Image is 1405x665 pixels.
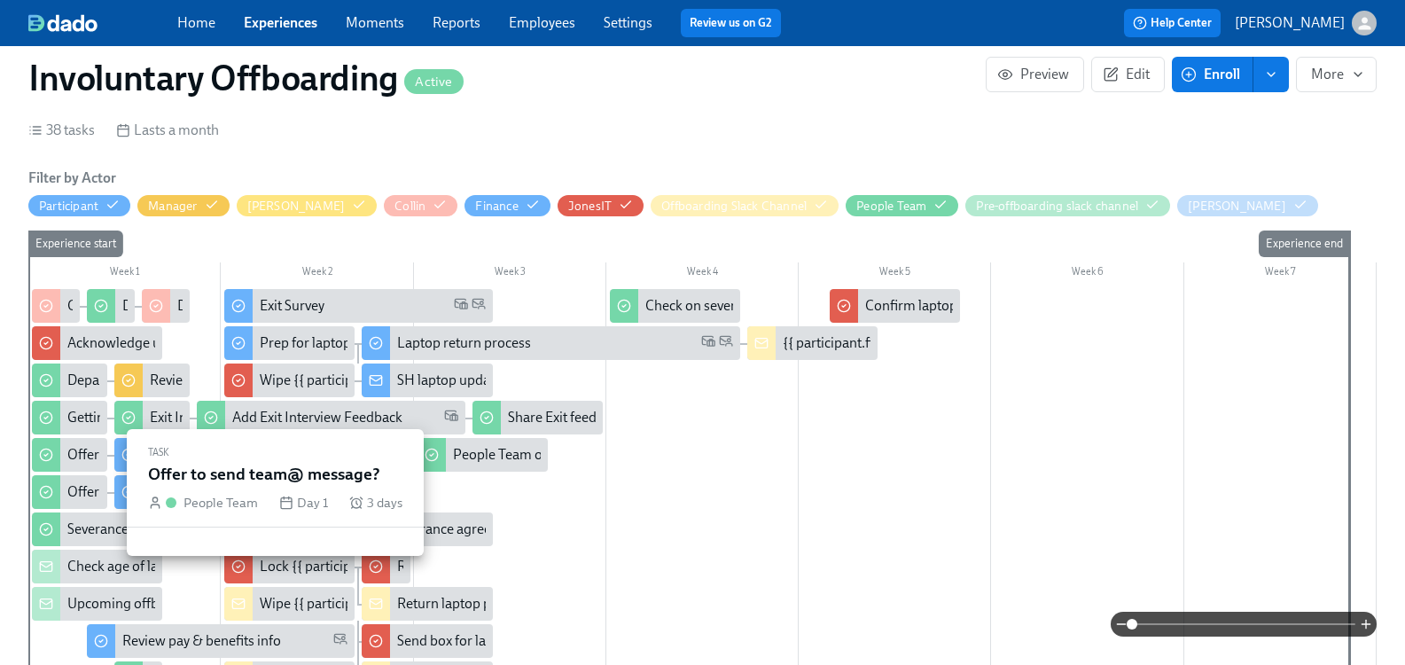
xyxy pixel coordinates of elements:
[604,14,652,31] a: Settings
[32,289,80,323] div: Check age of laptop for {{ participant.fullName }}
[32,326,162,360] div: Acknowledge upcoming offboarding for {{ participant.fullName }}
[87,624,355,658] div: Review pay & benefits info
[28,195,130,216] button: Participant
[67,557,186,576] div: Check age of laptop
[661,198,807,215] div: Hide Offboarding Slack Channel
[260,557,496,576] div: Lock {{ participant.fullName }}'s laptop
[414,262,606,286] div: Week 3
[122,631,281,651] div: Review pay & benefits info
[32,550,162,583] div: Check age of laptop
[1091,57,1165,92] button: Edit
[116,121,219,140] div: Lasts a month
[39,198,98,215] div: Hide Participant
[433,14,480,31] a: Reports
[397,631,555,651] div: Send box for laptop return
[1235,13,1345,33] p: [PERSON_NAME]
[260,594,711,614] div: Wipe {{ participant.firstName }}'s laptop on {{ participant.lastDayOfWork }}
[333,631,347,652] span: Personal Email
[362,326,740,360] div: Laptop return process
[28,262,221,286] div: Week 1
[32,587,162,621] div: Upcoming offboarding for {{ participant.fullName }}
[651,195,839,216] button: Offboarding Slack Channel
[362,364,492,397] div: SH laptop update
[28,168,116,188] h6: Filter by Actor
[28,57,464,99] h1: Involuntary Offboarding
[148,443,402,463] div: Task
[472,296,486,317] span: Personal Email
[1106,66,1150,83] span: Edit
[114,401,190,434] div: Exit Interview
[342,520,523,539] div: Prepare severance agreement
[1177,195,1318,216] button: [PERSON_NAME]
[865,296,1225,316] div: Confirm laptop was received from {{ participant.fullName }}
[67,445,157,465] div: Offer send off?
[28,231,123,257] div: Experience start
[856,198,926,215] div: Hide People Team
[224,326,355,360] div: Prep for laptop return
[197,401,464,434] div: Add Exit Interview Feedback
[397,333,531,353] div: Laptop return process
[114,364,190,397] div: Review Departure Comms Plan
[1311,66,1362,83] span: More
[67,333,465,353] div: Acknowledge upcoming offboarding for {{ participant.fullName }}
[362,587,492,621] div: Return laptop process with [PERSON_NAME] IT [PERSON_NAME]
[453,445,642,465] div: People Team offboarding steps
[846,195,958,216] button: People Team
[87,289,135,323] div: Decision on {{ participant.fullName }}'s laptop
[247,198,346,215] div: Hide Amanda Day
[799,262,991,286] div: Week 5
[475,198,518,215] div: Hide Finance
[114,438,245,472] div: Send Off Options
[719,333,733,354] span: Personal Email
[221,262,413,286] div: Week 2
[509,14,575,31] a: Employees
[783,333,1097,353] div: {{ participant.firstName }} has returned their laptop!
[418,438,548,472] div: People Team offboarding steps
[244,14,317,31] a: Experiences
[346,14,404,31] a: Moments
[444,408,458,428] span: Work Email
[464,195,550,216] button: Finance
[28,121,95,140] div: 38 tasks
[1184,66,1240,83] span: Enroll
[224,289,492,323] div: Exit Survey
[747,326,878,360] div: {{ participant.firstName }} has returned their laptop!
[1253,57,1289,92] button: enroll
[454,296,468,317] span: Work Email
[690,14,772,32] a: Review us on G2
[224,587,355,621] div: Wipe {{ participant.firstName }}'s laptop on {{ participant.lastDayOfWork }}
[1235,11,1377,35] button: [PERSON_NAME]
[404,75,463,89] span: Active
[177,14,215,31] a: Home
[150,371,339,390] div: Review Departure Comms Plan
[224,364,355,397] div: Wipe {{ participant.fullName }} laptop
[397,371,502,390] div: SH laptop update
[148,198,197,215] div: Hide Manager
[67,594,382,614] div: Upcoming offboarding for {{ participant.fullName }}
[260,296,324,316] div: Exit Survey
[606,262,799,286] div: Week 4
[67,371,210,390] div: Departure Comms Plan
[976,198,1138,215] div: Hide Pre-offboarding slack channel
[830,289,960,323] div: Confirm laptop was received from {{ participant.fullName }}
[183,493,258,512] div: People Team
[991,262,1183,286] div: Week 6
[472,401,603,434] div: Share Exit feedback with {{ manager.firstName }}
[394,198,425,215] div: Hide Collin
[508,408,802,427] div: Share Exit feedback with {{ manager.firstName }}
[362,550,410,583] div: Return laptop process with [PERSON_NAME] IT
[177,296,455,316] div: Decision on {{ participant.fullName }}'s laptop
[279,493,328,512] div: Day 1
[384,195,457,216] button: Collin
[142,289,190,323] div: Decision on {{ participant.fullName }}'s laptop
[645,296,820,316] div: Check on severance payment
[32,401,107,434] div: Getting exit feedback from {{ participant.firstName }}
[965,195,1170,216] button: Pre-offboarding slack channel
[1184,262,1377,286] div: Week 7
[67,408,386,427] div: Getting exit feedback from {{ participant.firstName }}
[137,195,229,216] button: Manager
[610,289,740,323] div: Check on severance payment
[67,482,256,502] div: Offer to send team@ message?
[28,14,177,32] a: dado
